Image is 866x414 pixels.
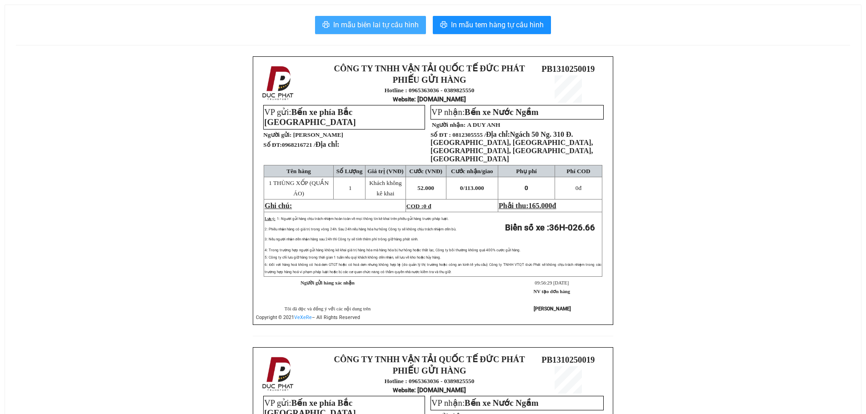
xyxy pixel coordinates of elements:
span: 0/ [460,185,484,191]
span: Cước (VNĐ) [409,168,442,175]
span: 0 [576,185,579,191]
span: Giá trị (VNĐ) [367,168,404,175]
span: 5: Công ty chỉ lưu giữ hàng trong thời gian 1 tuần nếu quý khách không đến nhận, sẽ lưu về kho ho... [265,255,441,259]
strong: Số ĐT : [430,131,451,138]
span: Bến xe Nước Ngầm [465,398,539,408]
img: logo [260,64,298,102]
strong: Biển số xe : [505,223,595,233]
strong: Người nhận: [432,121,466,128]
button: printerIn mẫu tem hàng tự cấu hình [433,16,551,34]
strong: Hotline : 0965363036 - 0389825550 [385,378,475,384]
span: 3: Nếu người nhận đến nhận hàng sau 24h thì Công ty sẽ tính thêm phí trông giữ hàng phát sinh. [265,237,418,241]
span: printer [440,21,447,30]
span: PB1310250019 [541,64,595,74]
span: A DUY ANH [467,121,500,128]
span: Bến xe phía Bắc [GEOGRAPHIC_DATA] [264,107,355,127]
span: 1 THÙNG XỐP (QUẦN ÁO) [269,180,329,197]
span: Cước nhận/giao [451,168,493,175]
strong: NV tạo đơn hàng [534,289,570,294]
strong: : [DOMAIN_NAME] [393,95,466,103]
span: Địa chỉ: [315,140,340,148]
span: 1 [349,185,352,191]
span: printer [322,21,330,30]
span: Phụ phí [516,168,536,175]
strong: Hotline : 0965363036 - 0389825550 [385,87,475,94]
span: Website [393,96,414,103]
span: Phí COD [566,168,590,175]
span: PB1310250019 [541,355,595,364]
span: COD : [406,203,431,209]
strong: : [DOMAIN_NAME] [393,386,466,394]
strong: Số ĐT: [263,141,339,148]
span: 113.000 [465,185,484,191]
strong: Người gửi: [263,131,291,138]
strong: PHIẾU GỬI HÀNG [393,75,466,85]
span: Copyright © 2021 – All Rights Reserved [256,314,360,320]
span: 4: Trong trường hợp người gửi hàng không kê khai giá trị hàng hóa mà hàng hóa bị hư hỏng hoặc thấ... [265,248,521,252]
span: Bến xe Nước Ngầm [465,107,539,117]
a: VeXeRe [294,314,312,320]
strong: CÔNG TY TNHH VẬN TẢI QUỐC TẾ ĐỨC PHÁT [334,64,525,73]
span: Số Lượng [336,168,363,175]
span: In mẫu biên lai tự cấu hình [333,19,419,30]
span: 09:56:29 [DATE] [535,280,569,285]
span: đ [552,202,556,209]
span: Tôi đã đọc và đồng ý với các nội dung trên [285,306,371,311]
span: Website [393,387,414,394]
strong: Người gửi hàng xác nhận [300,280,355,285]
span: Địa chỉ: [430,130,593,163]
span: Lưu ý: [265,217,275,221]
img: logo [260,355,298,393]
span: [PERSON_NAME] [293,131,343,138]
span: 2: Phiếu nhận hàng có giá trị trong vòng 24h. Sau 24h nếu hàng hóa hư hỏng Công ty sẽ không chịu ... [265,227,456,231]
span: VP nhận: [431,398,539,408]
span: 36H-026.66 [549,223,595,233]
span: Ghi chú: [265,202,292,209]
strong: CÔNG TY TNHH VẬN TẢI QUỐC TẾ ĐỨC PHÁT [334,354,525,364]
span: 0 đ [423,203,431,209]
span: Phải thu: [499,202,556,209]
span: 1: Người gửi hàng chịu trách nhiệm hoàn toàn về mọi thông tin kê khai trên phiếu gửi hàng trước p... [277,217,449,221]
strong: [PERSON_NAME] [534,306,571,312]
span: 52.000 [417,185,434,191]
span: In mẫu tem hàng tự cấu hình [451,19,544,30]
strong: PHIẾU GỬI HÀNG [393,366,466,375]
span: Tên hàng [286,168,311,175]
span: 0 [525,185,528,191]
span: Khách không kê khai [369,180,401,197]
span: VP nhận: [431,107,539,117]
span: VP gửi: [264,107,355,127]
span: 0968216721 / [282,141,340,148]
button: printerIn mẫu biên lai tự cấu hình [315,16,426,34]
span: đ [576,185,581,191]
span: 6: Đối với hàng hoá không có hoá đơn GTGT hoặc có hoá đơn nhưng không hợp lệ (do quản lý thị trườ... [265,263,601,274]
span: Ngách 50 Ng. 310 Đ. [GEOGRAPHIC_DATA], [GEOGRAPHIC_DATA], [GEOGRAPHIC_DATA], [GEOGRAPHIC_DATA], [... [430,130,593,163]
span: 0812305555 / [430,131,593,163]
span: 165.000 [529,202,552,209]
